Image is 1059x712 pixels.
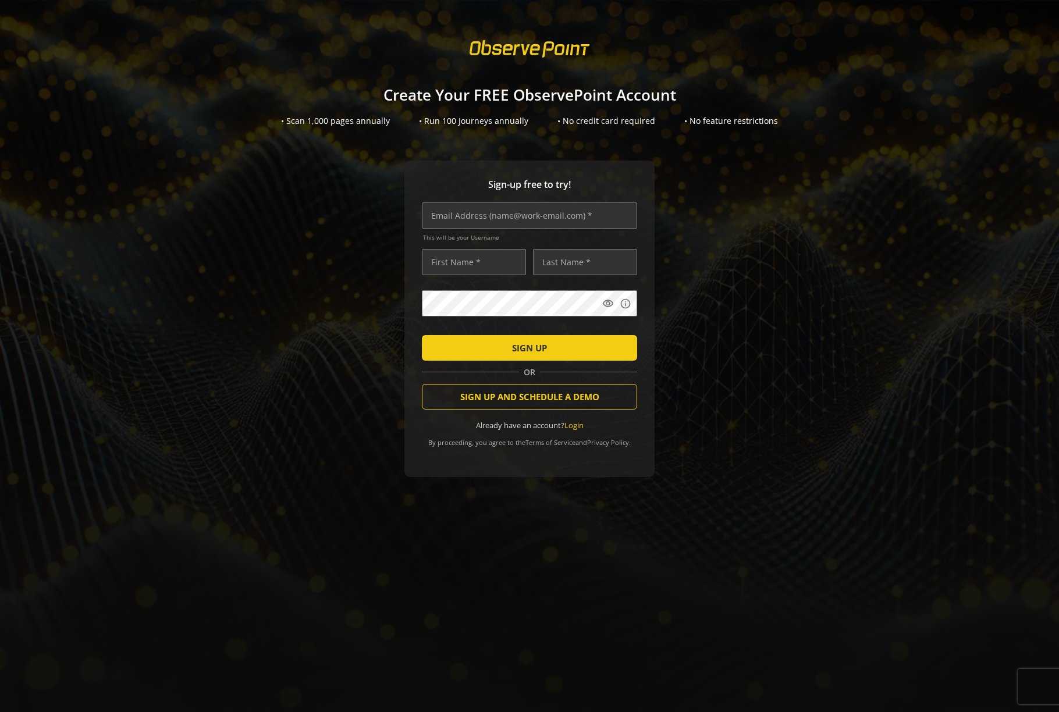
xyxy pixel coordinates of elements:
[512,337,547,358] span: SIGN UP
[419,115,528,127] div: • Run 100 Journeys annually
[422,178,637,191] span: Sign-up free to try!
[557,115,655,127] div: • No credit card required
[533,249,637,275] input: Last Name *
[281,115,390,127] div: • Scan 1,000 pages annually
[602,298,614,309] mat-icon: visibility
[422,430,637,447] div: By proceeding, you agree to the and .
[422,202,637,229] input: Email Address (name@work-email.com) *
[422,249,526,275] input: First Name *
[460,386,599,407] span: SIGN UP AND SCHEDULE A DEMO
[422,335,637,361] button: SIGN UP
[587,438,629,447] a: Privacy Policy
[564,420,584,430] a: Login
[684,115,778,127] div: • No feature restrictions
[620,298,631,309] mat-icon: info
[422,384,637,410] button: SIGN UP AND SCHEDULE A DEMO
[423,233,637,241] span: This will be your Username
[422,420,637,431] div: Already have an account?
[519,366,540,378] span: OR
[525,438,575,447] a: Terms of Service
